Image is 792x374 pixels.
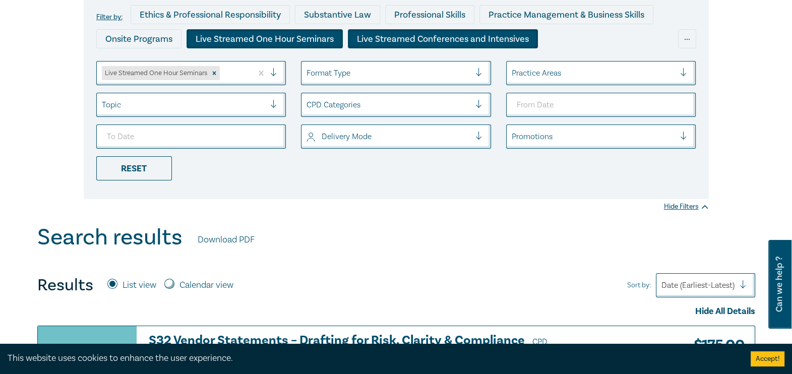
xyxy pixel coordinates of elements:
[45,342,71,360] h3: CPD
[131,5,290,24] div: Ethics & Professional Responsibility
[479,5,653,24] div: Practice Management & Business Skills
[37,305,755,318] div: Hide All Details
[37,224,182,251] h1: Search results
[307,131,309,142] input: select
[149,334,563,364] a: S32 Vendor Statements – Drafting for Risk, Clarity & Compliance CPD Points1
[661,280,663,291] input: Sort by
[187,29,343,48] div: Live Streamed One Hour Seminars
[751,351,784,366] button: Accept cookies
[385,5,474,24] div: Professional Skills
[96,53,256,73] div: Live Streamed Practical Workshops
[209,66,220,80] div: Remove Live Streamed One Hour Seminars
[149,334,563,364] h3: S32 Vendor Statements – Drafting for Risk, Clarity & Compliance
[307,68,309,79] input: select
[498,53,590,73] div: National Programs
[179,279,233,292] label: Calendar view
[348,29,538,48] div: Live Streamed Conferences and Intensives
[512,131,514,142] input: select
[295,5,380,24] div: Substantive Law
[506,93,696,117] input: From Date
[102,99,104,110] input: select
[307,99,309,110] input: select
[512,68,514,79] input: select
[261,53,377,73] div: Pre-Recorded Webcasts
[198,233,255,246] a: Download PDF
[123,279,156,292] label: List view
[222,68,224,79] input: select
[627,280,651,291] span: Sort by:
[96,13,123,21] label: Filter by:
[774,246,784,323] span: Can we help ?
[102,66,209,80] div: Live Streamed One Hour Seminars
[686,334,744,357] h3: $ 175.00
[96,29,181,48] div: Onsite Programs
[8,352,736,365] div: This website uses cookies to enhance the user experience.
[678,29,696,48] div: ...
[37,275,93,295] h4: Results
[96,156,172,180] div: Reset
[664,202,709,212] div: Hide Filters
[96,124,286,149] input: To Date
[382,53,493,73] div: 10 CPD Point Packages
